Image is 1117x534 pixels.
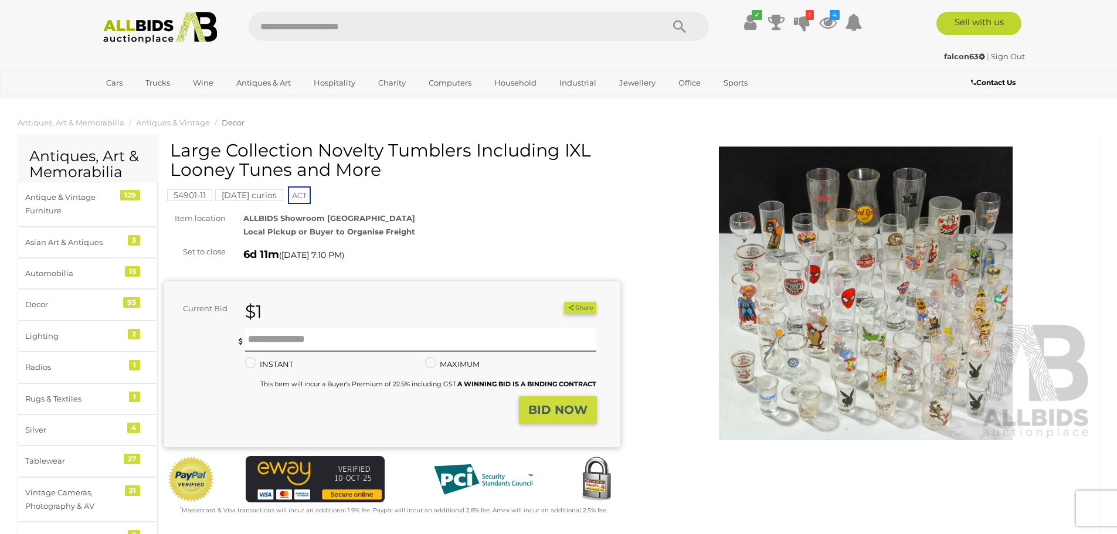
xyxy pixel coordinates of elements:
a: [DATE] curios [215,191,283,200]
small: Mastercard & Visa transactions will incur an additional 1.9% fee. Paypal will incur an additional... [180,506,607,514]
strong: ALLBIDS Showroom [GEOGRAPHIC_DATA] [243,213,415,223]
strong: falcon63 [944,52,985,61]
li: Unwatch this item [551,302,562,314]
div: Silver [25,423,122,437]
small: This Item will incur a Buyer's Premium of 22.5% including GST. [260,380,596,388]
div: 27 [124,454,140,464]
span: ACT [288,186,311,204]
div: 4 [127,423,140,433]
img: eWAY Payment Gateway [246,456,385,502]
div: Lighting [25,329,122,343]
b: Contact Us [971,78,1016,87]
a: Office [671,73,708,93]
h2: Antiques, Art & Memorabilia [29,148,146,181]
img: Large Collection Novelty Tumblers Including IXL Looney Tunes and More [638,147,1094,440]
h1: Large Collection Novelty Tumblers Including IXL Looney Tunes and More [170,141,617,179]
div: Asian Art & Antiques [25,236,122,249]
strong: BID NOW [528,403,588,417]
label: MAXIMUM [425,358,480,371]
a: Household [487,73,544,93]
a: Jewellery [612,73,663,93]
a: Antiques & Vintage [136,118,210,127]
a: Decor 93 [18,289,158,320]
div: Automobilia [25,267,122,280]
a: Antique & Vintage Furniture 129 [18,182,158,227]
b: A WINNING BID IS A BINDING CONTRACT [457,380,596,388]
button: Share [564,302,596,314]
a: Contact Us [971,76,1018,89]
div: 21 [125,485,140,496]
a: Cars [99,73,130,93]
img: Allbids.com.au [97,12,224,44]
div: Current Bid [164,302,236,315]
div: Decor [25,298,122,311]
div: Set to close [155,245,235,259]
a: Trucks [138,73,178,93]
a: Vintage Cameras, Photography & AV 21 [18,477,158,522]
div: Item location [155,212,235,225]
i: ✔ [752,10,762,20]
div: Rugs & Textiles [25,392,122,406]
div: Vintage Cameras, Photography & AV [25,486,122,513]
div: 129 [120,190,140,200]
a: Charity [371,73,413,93]
img: Secured by Rapid SSL [573,456,620,503]
label: INSTANT [245,358,293,371]
div: 1 [129,392,140,402]
div: Tablewear [25,454,122,468]
a: [GEOGRAPHIC_DATA] [99,93,197,112]
a: Computers [421,73,479,93]
a: 54901-11 [167,191,212,200]
a: Hospitality [306,73,363,93]
div: Radios [25,360,122,374]
span: ( ) [279,250,344,260]
div: 93 [123,297,140,308]
a: Tablewear 27 [18,445,158,477]
strong: Local Pickup or Buyer to Organise Freight [243,227,415,236]
i: 4 [830,10,840,20]
strong: $1 [245,301,262,322]
mark: 54901-11 [167,189,212,201]
a: 4 [819,12,837,33]
a: falcon63 [944,52,987,61]
a: Decor [222,118,245,127]
a: Sell with us [936,12,1021,35]
a: ✔ [742,12,759,33]
a: Sign Out [991,52,1025,61]
i: 1 [806,10,814,20]
a: Asian Art & Antiques 3 [18,227,158,258]
a: Rugs & Textiles 1 [18,383,158,414]
button: BID NOW [519,396,597,424]
span: [DATE] 7:10 PM [281,250,342,260]
div: 1 [129,360,140,370]
a: Antiques, Art & Memorabilia [18,118,124,127]
mark: [DATE] curios [215,189,283,201]
a: Sports [716,73,755,93]
div: Antique & Vintage Furniture [25,191,122,218]
a: Industrial [552,73,604,93]
a: Lighting 2 [18,321,158,352]
strong: 6d 11m [243,248,279,261]
span: | [987,52,989,61]
a: Automobilia 15 [18,258,158,289]
img: PCI DSS compliant [425,456,542,503]
a: Wine [185,73,221,93]
a: Antiques & Art [229,73,298,93]
img: Official PayPal Seal [167,456,215,503]
a: Silver 4 [18,414,158,445]
button: Search [650,12,709,41]
div: 3 [128,235,140,246]
a: Radios 1 [18,352,158,383]
div: 15 [125,266,140,277]
a: 1 [793,12,811,33]
div: 2 [128,329,140,339]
